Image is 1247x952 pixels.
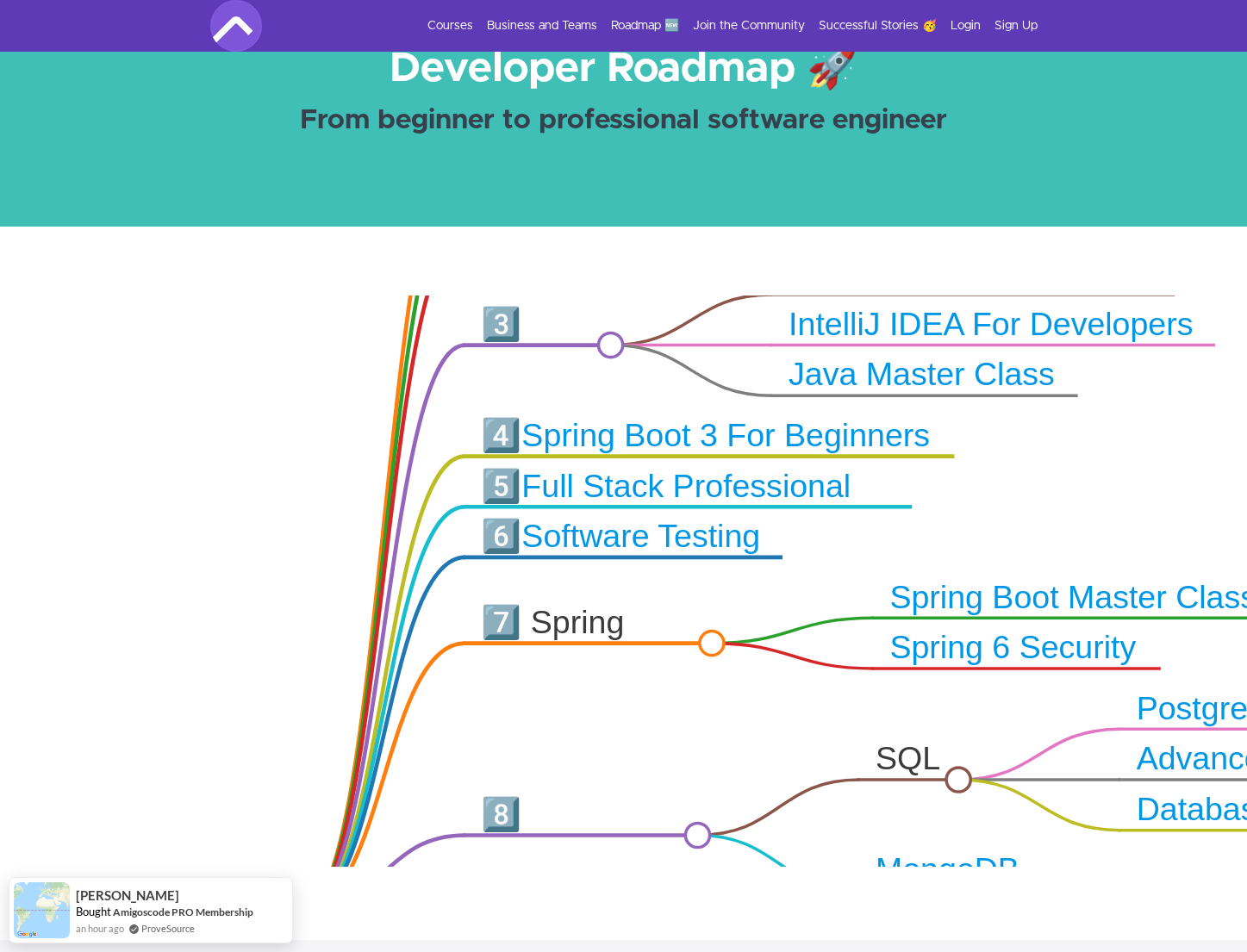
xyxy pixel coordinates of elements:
div: SQL [876,739,942,780]
span: an hour ago [76,921,124,936]
div: 6️⃣ [481,517,762,557]
a: Sign Up [994,17,1038,34]
a: Java Master Class [789,358,1055,392]
a: Join the Community [693,17,805,34]
span: [PERSON_NAME] [76,888,179,903]
div: 8️⃣ Databases [481,795,681,876]
div: 4️⃣ [481,416,934,457]
a: MongoDB [876,852,1019,887]
img: provesource social proof notification image [14,882,70,938]
div: 3️⃣ Java [481,305,594,386]
a: Successful Stories 🥳 [819,17,937,34]
strong: Developer Roadmap 🚀 [390,48,858,90]
a: Software Testing [521,519,760,553]
a: Full Stack Professional 🔥 [481,469,851,544]
div: 5️⃣ [481,466,891,547]
strong: From beginner to professional software engineer [300,107,947,134]
a: Amigoscode PRO Membership [113,905,253,919]
a: Courses [427,17,473,34]
a: Spring Boot 3 For Beginners [521,418,930,452]
a: Business and Teams [487,17,597,34]
span: Bought [76,905,111,918]
a: Login [951,17,981,34]
a: Roadmap 🆕 [611,17,679,34]
a: IntelliJ IDEA For Developers [789,307,1193,341]
a: Spring 6 Security [889,630,1136,664]
div: 7️⃣ Spring Boot [481,603,695,684]
a: ProveSource [141,921,195,936]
